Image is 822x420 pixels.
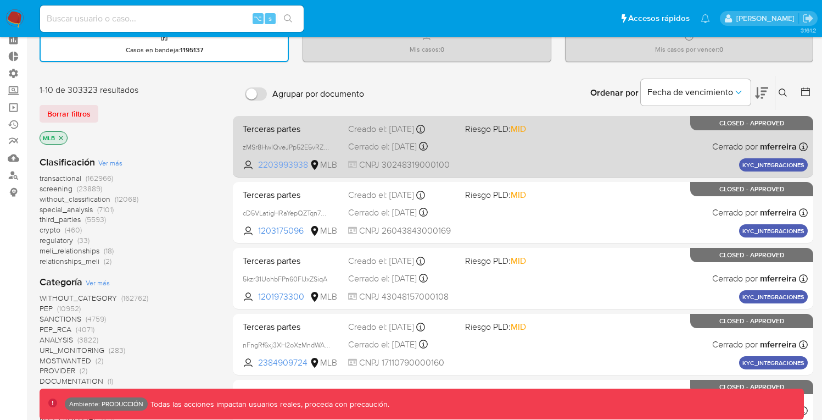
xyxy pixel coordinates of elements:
input: Buscar usuario o caso... [40,12,304,26]
button: search-icon [277,11,299,26]
p: maximiliano.farias@mercadolibre.com [736,13,798,24]
a: Notificaciones [701,14,710,23]
p: Ambiente: PRODUCCIÓN [69,402,143,406]
span: ⌥ [254,13,262,24]
span: 3.161.2 [801,26,817,35]
p: Todas las acciones impactan usuarios reales, proceda con precaución. [148,399,389,410]
span: s [269,13,272,24]
a: Salir [802,13,814,24]
span: Accesos rápidos [628,13,690,24]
